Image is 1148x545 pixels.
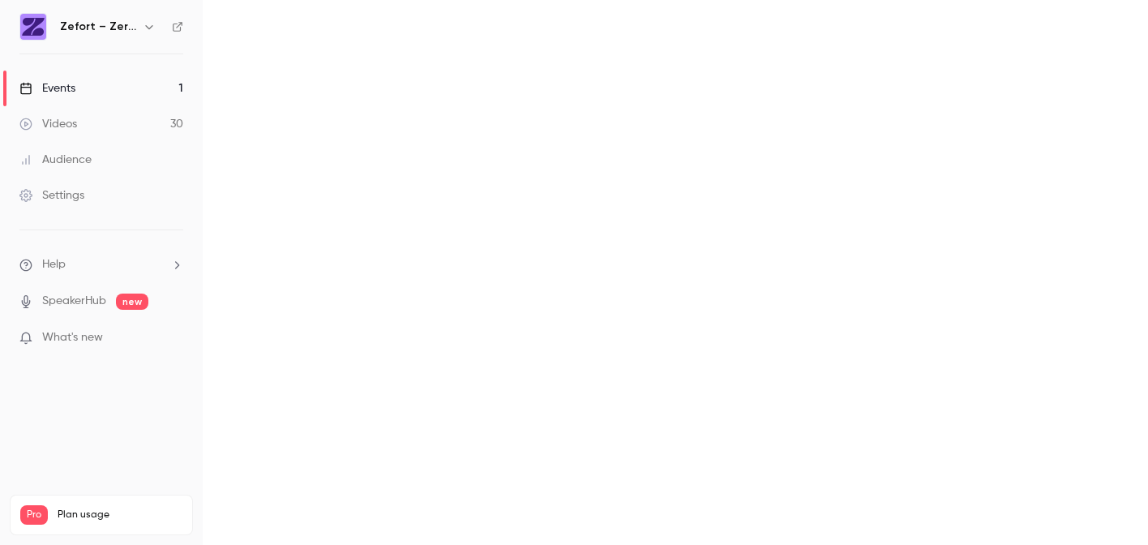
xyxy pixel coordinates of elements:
[20,14,46,40] img: Zefort – Zero-Effort Contract Management
[19,256,183,273] li: help-dropdown-opener
[42,293,106,310] a: SpeakerHub
[60,19,136,35] h6: Zefort – Zero-Effort Contract Management
[19,152,92,168] div: Audience
[164,331,183,345] iframe: Noticeable Trigger
[58,509,182,521] span: Plan usage
[42,329,103,346] span: What's new
[19,116,77,132] div: Videos
[19,187,84,204] div: Settings
[19,80,75,97] div: Events
[20,505,48,525] span: Pro
[116,294,148,310] span: new
[42,256,66,273] span: Help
